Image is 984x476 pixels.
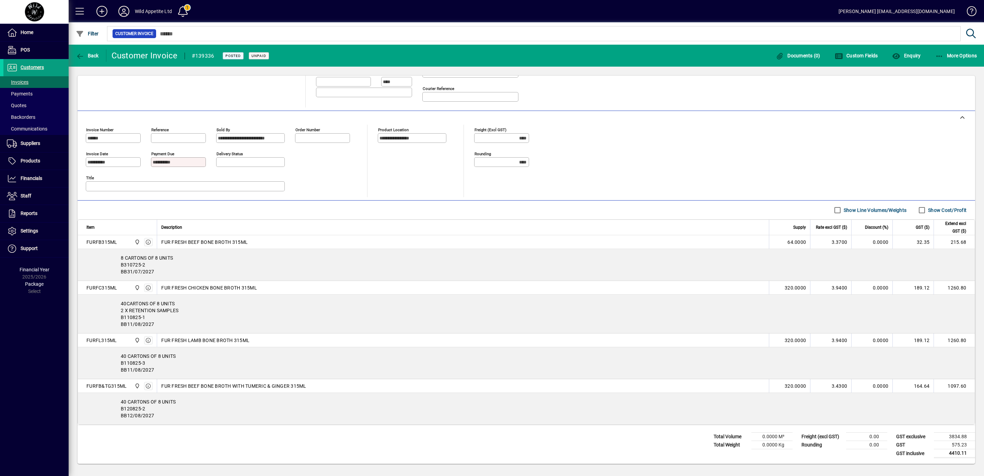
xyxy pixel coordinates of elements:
[7,103,26,108] span: Quotes
[135,6,172,17] div: Wild Appetite Ltd
[892,379,934,393] td: 164.64
[892,333,934,347] td: 189.12
[3,223,69,240] a: Settings
[113,5,135,18] button: Profile
[798,441,846,449] td: Rounding
[74,27,101,40] button: Filter
[86,151,108,156] mat-label: Invoice date
[710,441,751,449] td: Total Weight
[962,1,975,24] a: Knowledge Base
[25,281,44,287] span: Package
[851,379,892,393] td: 0.0000
[751,433,793,441] td: 0.0000 M³
[76,53,99,58] span: Back
[3,42,69,59] a: POS
[133,238,141,246] span: Wild Appetite Ltd
[86,337,117,344] div: FURFL315ML
[161,239,248,246] span: FUR FRESH BEEF BONE BROTH 315ML
[815,337,847,344] div: 3.9400
[86,127,114,132] mat-label: Invoice number
[785,337,806,344] span: 320.0000
[151,127,169,132] mat-label: Reference
[934,441,975,449] td: 575.23
[816,224,847,231] span: Rate excl GST ($)
[161,337,249,344] span: FUR FRESH LAMB BONE BROTH 315ML
[842,207,906,214] label: Show Line Volumes/Weights
[7,79,28,85] span: Invoices
[934,433,975,441] td: 3834.88
[846,433,887,441] td: 0.00
[893,433,934,441] td: GST exclusive
[935,53,977,58] span: More Options
[21,175,42,181] span: Financials
[69,49,106,62] app-page-header-button: Back
[851,333,892,347] td: 0.0000
[21,158,40,163] span: Products
[934,379,975,393] td: 1097.60
[851,281,892,295] td: 0.0000
[78,393,975,424] div: 40 CARTONS OF 8 UNITS B120825-2 BB12/08/2027
[112,50,178,61] div: Customer Invoice
[3,135,69,152] a: Suppliers
[295,127,320,132] mat-label: Order number
[798,433,846,441] td: Freight (excl GST)
[78,295,975,333] div: 40CARTONS OF 8 UNITS 2 X RETENTION SAMPLES B110825-1 BB11/08/2027
[21,246,38,251] span: Support
[378,127,409,132] mat-label: Product location
[21,65,44,70] span: Customers
[776,53,820,58] span: Documents (0)
[21,140,40,146] span: Suppliers
[3,170,69,187] a: Financials
[91,5,113,18] button: Add
[938,220,966,235] span: Extend excl GST ($)
[839,6,955,17] div: [PERSON_NAME] [EMAIL_ADDRESS][DOMAIN_NAME]
[78,347,975,379] div: 40 CARTONS OF 8 UNITS B110825-3 BB11/08/2027
[475,127,506,132] mat-label: Freight (excl GST)
[785,383,806,389] span: 320.0000
[475,151,491,156] mat-label: Rounding
[21,228,38,234] span: Settings
[835,53,878,58] span: Custom Fields
[161,224,182,231] span: Description
[3,76,69,88] a: Invoices
[833,49,880,62] button: Custom Fields
[78,249,975,281] div: 8 CARTONS OF 8 UNITS B310725-2 BB31/07/2027
[893,449,934,458] td: GST inclusive
[74,49,101,62] button: Back
[934,333,975,347] td: 1260.80
[225,54,241,58] span: Posted
[793,224,806,231] span: Supply
[115,30,153,37] span: Customer Invoice
[76,31,99,36] span: Filter
[787,239,806,246] span: 64.0000
[3,205,69,222] a: Reports
[785,284,806,291] span: 320.0000
[3,123,69,135] a: Communications
[216,127,230,132] mat-label: Sold by
[3,240,69,257] a: Support
[892,235,934,249] td: 32.35
[133,337,141,344] span: Wild Appetite Ltd
[815,284,847,291] div: 3.9400
[3,100,69,111] a: Quotes
[3,152,69,170] a: Products
[934,235,975,249] td: 215.68
[3,188,69,205] a: Staff
[21,211,37,216] span: Reports
[86,175,94,180] mat-label: Title
[865,224,888,231] span: Discount (%)
[774,49,822,62] button: Documents (0)
[133,382,141,390] span: Wild Appetite Ltd
[892,281,934,295] td: 189.12
[890,49,922,62] button: Enquiry
[934,449,975,458] td: 4410.11
[893,441,934,449] td: GST
[86,284,117,291] div: FURFC315ML
[216,151,243,156] mat-label: Delivery status
[192,50,214,61] div: #139336
[161,383,306,389] span: FUR FRESH BEEF BONE BROTH WITH TUMERIC & GINGER 315ML
[161,284,257,291] span: FUR FRESH CHICKEN BONE BROTH 315ML
[934,281,975,295] td: 1260.80
[86,239,117,246] div: FURFB315ML
[86,224,95,231] span: Item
